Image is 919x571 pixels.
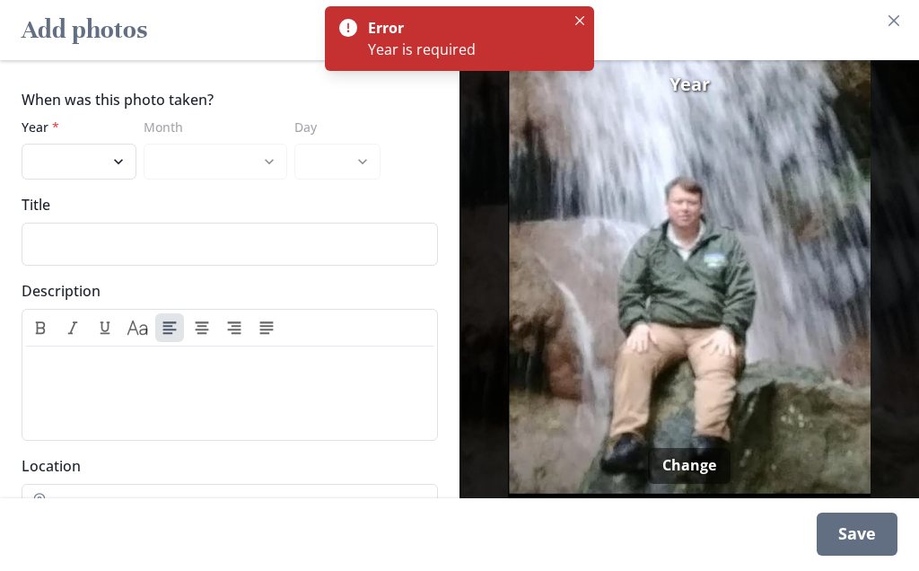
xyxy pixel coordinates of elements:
[26,314,55,343] button: Bold
[648,449,731,485] button: Change
[58,314,87,343] button: Italic
[252,314,281,343] button: Align justify
[144,145,287,180] select: Month
[368,40,565,61] div: Year is required
[22,7,147,54] h2: Add photos
[294,119,370,137] label: Day
[22,90,214,111] legend: When was this photo taken?
[467,61,912,499] img: Photo
[368,18,558,40] div: Error
[22,195,427,216] label: Title
[22,456,427,478] label: Location
[220,314,249,343] button: Align right
[817,514,897,557] div: Save
[188,314,216,343] button: Align center
[91,314,119,343] button: Underline
[880,7,908,36] button: Close
[144,119,276,137] label: Month
[22,281,427,303] label: Description
[155,314,184,343] button: Align left
[294,145,381,180] select: Day
[670,72,710,99] span: Year
[569,11,591,32] button: Close
[123,314,152,343] button: Heading
[22,119,126,137] label: Year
